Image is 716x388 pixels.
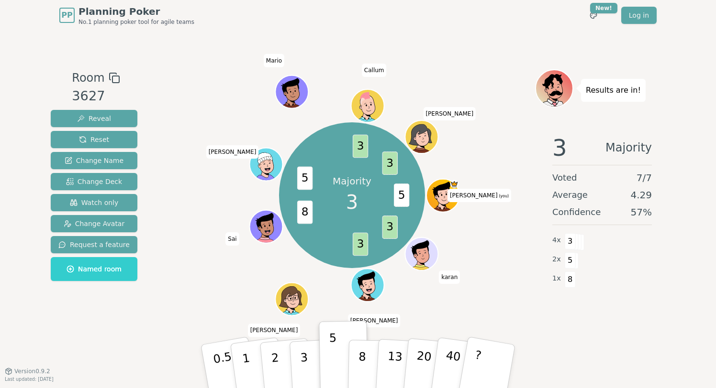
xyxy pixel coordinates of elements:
[225,232,239,246] span: Click to change your name
[5,377,54,382] span: Last updated: [DATE]
[382,151,398,175] span: 3
[552,171,577,184] span: Voted
[552,188,588,202] span: Average
[51,215,137,232] button: Change Avatar
[552,136,567,159] span: 3
[51,110,137,127] button: Reveal
[590,3,617,13] div: New!
[585,7,602,24] button: New!
[498,194,509,198] span: (you)
[346,188,358,216] span: 3
[72,69,104,86] span: Room
[631,205,652,219] span: 57 %
[362,64,387,77] span: Click to change your name
[394,183,409,207] span: 5
[66,177,122,186] span: Change Deck
[70,198,119,207] span: Watch only
[552,254,561,265] span: 2 x
[206,145,259,159] span: Click to change your name
[637,171,652,184] span: 7 / 7
[552,273,561,284] span: 1 x
[450,180,459,188] span: Joe is the host
[353,135,368,158] span: 3
[382,216,398,239] span: 3
[565,252,576,269] span: 5
[248,323,301,337] span: Click to change your name
[621,7,657,24] a: Log in
[72,86,120,106] div: 3627
[423,107,476,120] span: Click to change your name
[51,194,137,211] button: Watch only
[14,367,50,375] span: Version 0.9.2
[329,331,337,383] p: 5
[79,135,109,144] span: Reset
[51,152,137,169] button: Change Name
[78,18,194,26] span: No.1 planning poker tool for agile teams
[64,219,125,228] span: Change Avatar
[552,205,601,219] span: Confidence
[630,188,652,202] span: 4.29
[264,54,284,67] span: Click to change your name
[51,257,137,281] button: Named room
[353,233,368,256] span: 3
[59,5,194,26] a: PPPlanning PokerNo.1 planning poker tool for agile teams
[5,367,50,375] button: Version0.9.2
[605,136,652,159] span: Majority
[565,271,576,288] span: 8
[51,236,137,253] button: Request a feature
[348,314,401,327] span: Click to change your name
[552,235,561,246] span: 4 x
[333,174,371,188] p: Majority
[51,173,137,190] button: Change Deck
[447,189,511,202] span: Click to change your name
[586,84,641,97] p: Results are in!
[439,270,460,284] span: Click to change your name
[58,240,130,249] span: Request a feature
[428,180,459,211] button: Click to change your avatar
[77,114,111,123] span: Reveal
[67,264,122,274] span: Named room
[297,167,313,190] span: 5
[78,5,194,18] span: Planning Poker
[565,233,576,249] span: 3
[61,10,72,21] span: PP
[51,131,137,148] button: Reset
[65,156,123,165] span: Change Name
[297,201,313,224] span: 8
